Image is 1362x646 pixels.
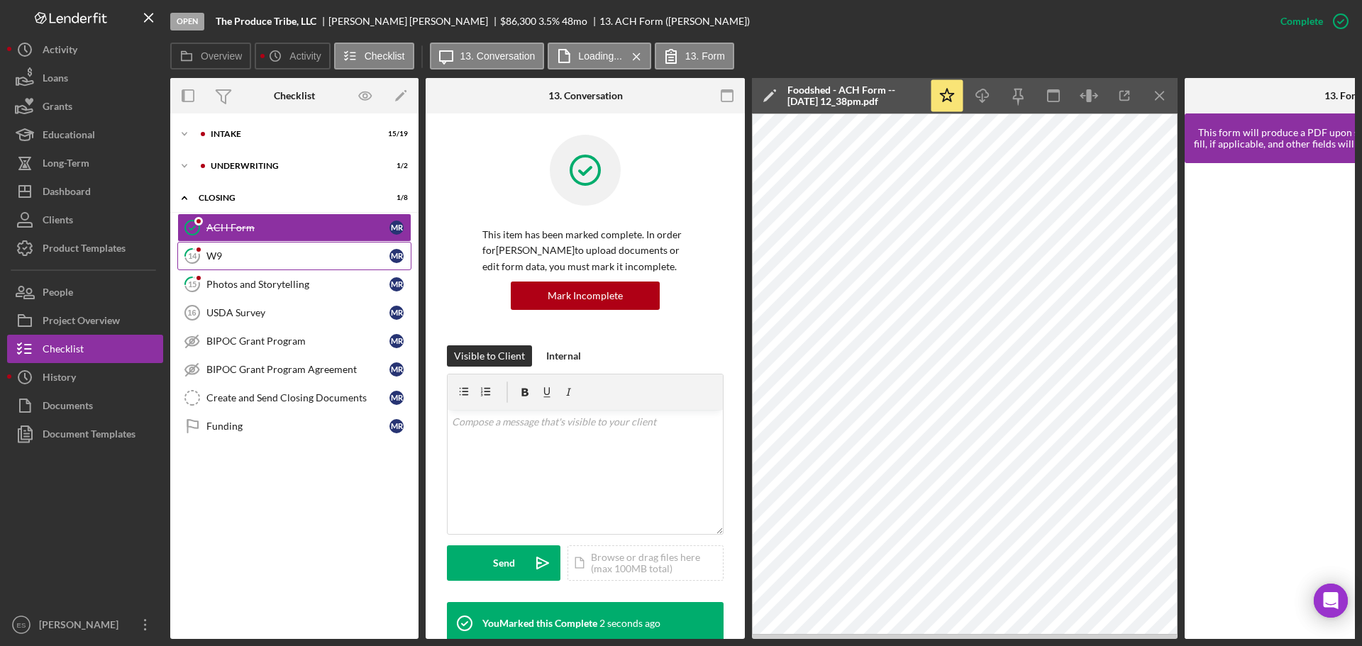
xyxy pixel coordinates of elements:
[177,412,411,440] a: FundingMR
[365,50,405,62] label: Checklist
[548,282,623,310] div: Mark Incomplete
[382,130,408,138] div: 15 / 19
[500,15,536,27] span: $86,300
[334,43,414,69] button: Checklist
[206,279,389,290] div: Photos and Storytelling
[546,345,581,367] div: Internal
[170,13,204,30] div: Open
[787,84,922,107] div: Foodshed - ACH Form -- [DATE] 12_38pm.pdf
[199,194,372,202] div: Closing
[548,90,623,101] div: 13. Conversation
[389,419,404,433] div: M R
[447,345,532,367] button: Visible to Client
[562,16,587,27] div: 48 mo
[177,213,411,242] a: ACH FormMR
[389,334,404,348] div: M R
[177,327,411,355] a: BIPOC Grant ProgramMR
[255,43,330,69] button: Activity
[187,308,196,317] tspan: 16
[493,545,515,581] div: Send
[206,307,389,318] div: USDA Survey
[177,355,411,384] a: BIPOC Grant Program AgreementMR
[430,43,545,69] button: 13. Conversation
[43,420,135,452] div: Document Templates
[389,362,404,377] div: M R
[389,306,404,320] div: M R
[328,16,500,27] div: [PERSON_NAME] [PERSON_NAME]
[685,50,725,62] label: 13. Form
[382,162,408,170] div: 1 / 2
[206,335,389,347] div: BIPOC Grant Program
[599,16,750,27] div: 13. ACH Form ([PERSON_NAME])
[177,270,411,299] a: 15Photos and StorytellingMR
[1314,584,1348,618] div: Open Intercom Messenger
[170,43,251,69] button: Overview
[482,618,597,629] div: You Marked this Complete
[599,618,660,629] time: 2025-10-15 14:42
[206,421,389,432] div: Funding
[177,242,411,270] a: 14W9MR
[389,249,404,263] div: M R
[206,364,389,375] div: BIPOC Grant Program Agreement
[447,545,560,581] button: Send
[382,194,408,202] div: 1 / 8
[35,611,128,642] div: [PERSON_NAME]
[389,221,404,235] div: M R
[578,50,622,62] label: Loading...
[548,43,651,69] button: Loading...
[7,420,163,448] button: Document Templates
[389,391,404,405] div: M R
[460,50,536,62] label: 13. Conversation
[1280,7,1323,35] div: Complete
[211,162,372,170] div: Underwriting
[538,16,560,27] div: 3.5 %
[206,222,389,233] div: ACH Form
[454,345,525,367] div: Visible to Client
[188,251,197,260] tspan: 14
[389,277,404,291] div: M R
[206,392,389,403] div: Create and Send Closing Documents
[177,384,411,412] a: Create and Send Closing DocumentsMR
[1266,7,1355,35] button: Complete
[7,611,163,639] button: ES[PERSON_NAME]
[177,299,411,327] a: 16USDA SurveyMR
[289,50,321,62] label: Activity
[216,16,316,27] b: The Produce Tribe, LLC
